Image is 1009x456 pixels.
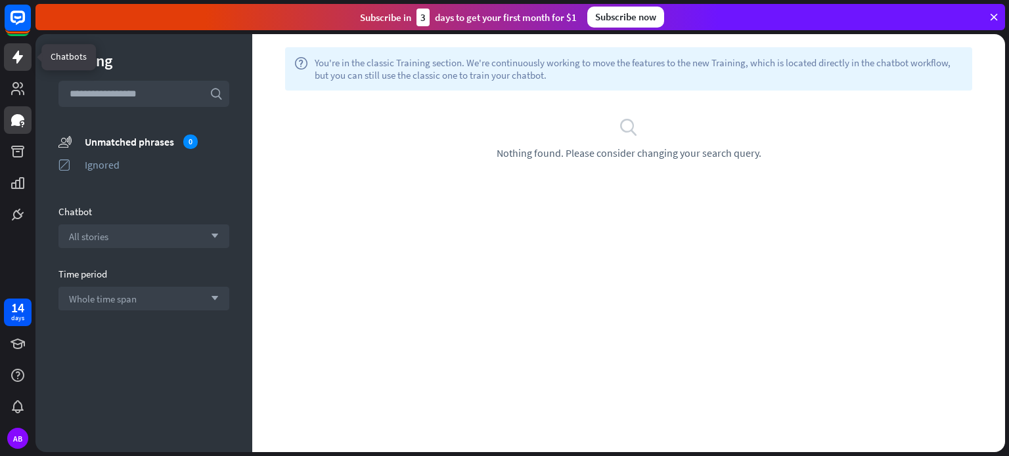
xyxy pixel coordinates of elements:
[69,230,108,243] span: All stories
[315,56,963,81] span: You're in the classic Training section. We're continuously working to move the features to the ne...
[183,135,198,149] div: 0
[85,135,229,149] div: Unmatched phrases
[204,232,219,240] i: arrow_down
[11,302,24,314] div: 14
[587,7,664,28] div: Subscribe now
[4,299,32,326] a: 14 days
[58,268,229,280] div: Time period
[58,205,229,218] div: Chatbot
[204,295,219,302] i: arrow_down
[416,9,430,26] div: 3
[11,5,50,45] button: Open LiveChat chat widget
[58,51,229,71] div: Training
[294,56,308,81] i: help
[360,9,577,26] div: Subscribe in days to get your first month for $1
[85,158,229,171] div: Ignored
[58,135,72,148] i: unmatched_phrases
[69,293,137,305] span: Whole time span
[58,158,72,171] i: ignored
[619,117,639,136] i: search
[11,314,24,323] div: days
[7,428,28,449] div: AB
[497,146,761,159] span: Nothing found. Please consider changing your search query.
[210,87,223,100] i: search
